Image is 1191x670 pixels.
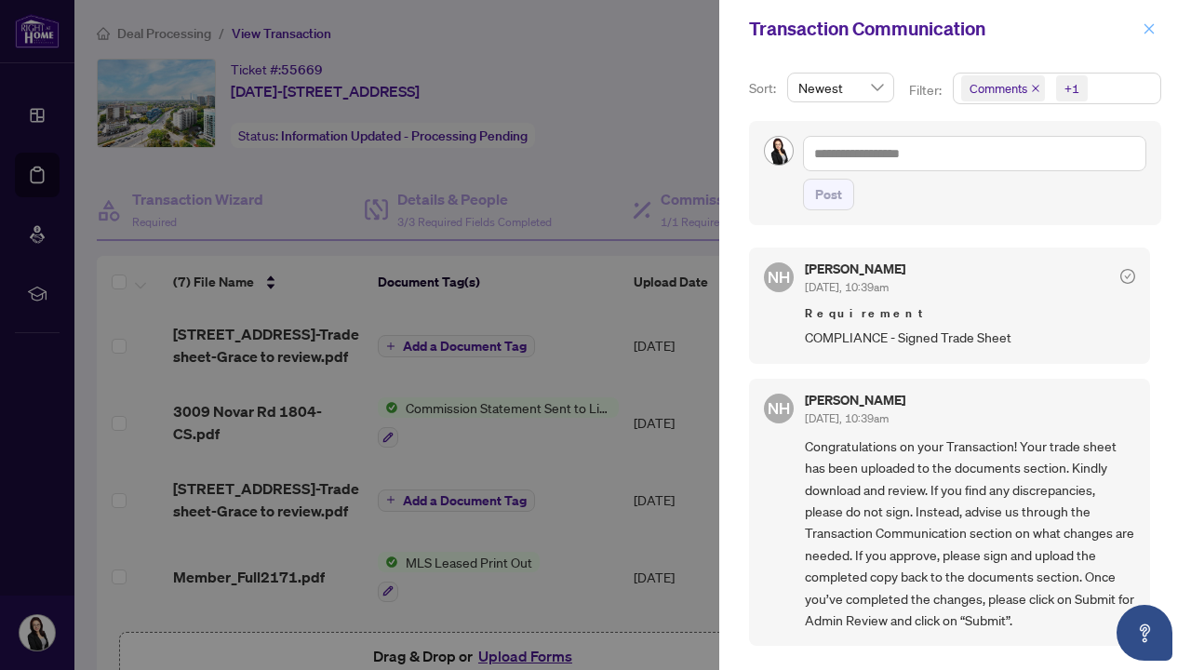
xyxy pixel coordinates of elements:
span: Comments [961,75,1045,101]
h5: [PERSON_NAME] [805,262,905,275]
span: NH [768,265,790,289]
button: Post [803,179,854,210]
h5: [PERSON_NAME] [805,394,905,407]
span: close [1031,84,1040,93]
span: [DATE], 10:39am [805,280,889,294]
div: Transaction Communication [749,15,1137,43]
button: Open asap [1117,605,1172,661]
span: check-circle [1120,269,1135,284]
span: [DATE], 10:39am [805,411,889,425]
div: +1 [1064,79,1079,98]
span: COMPLIANCE - Signed Trade Sheet [805,327,1135,348]
span: NH [768,396,790,421]
p: Sort: [749,78,780,99]
span: Congratulations on your Transaction! Your trade sheet has been uploaded to the documents section.... [805,435,1135,631]
img: Profile Icon [765,137,793,165]
p: Filter: [909,80,944,100]
span: Requirement [805,304,1135,323]
span: Comments [970,79,1027,98]
span: close [1143,22,1156,35]
span: Newest [798,74,883,101]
